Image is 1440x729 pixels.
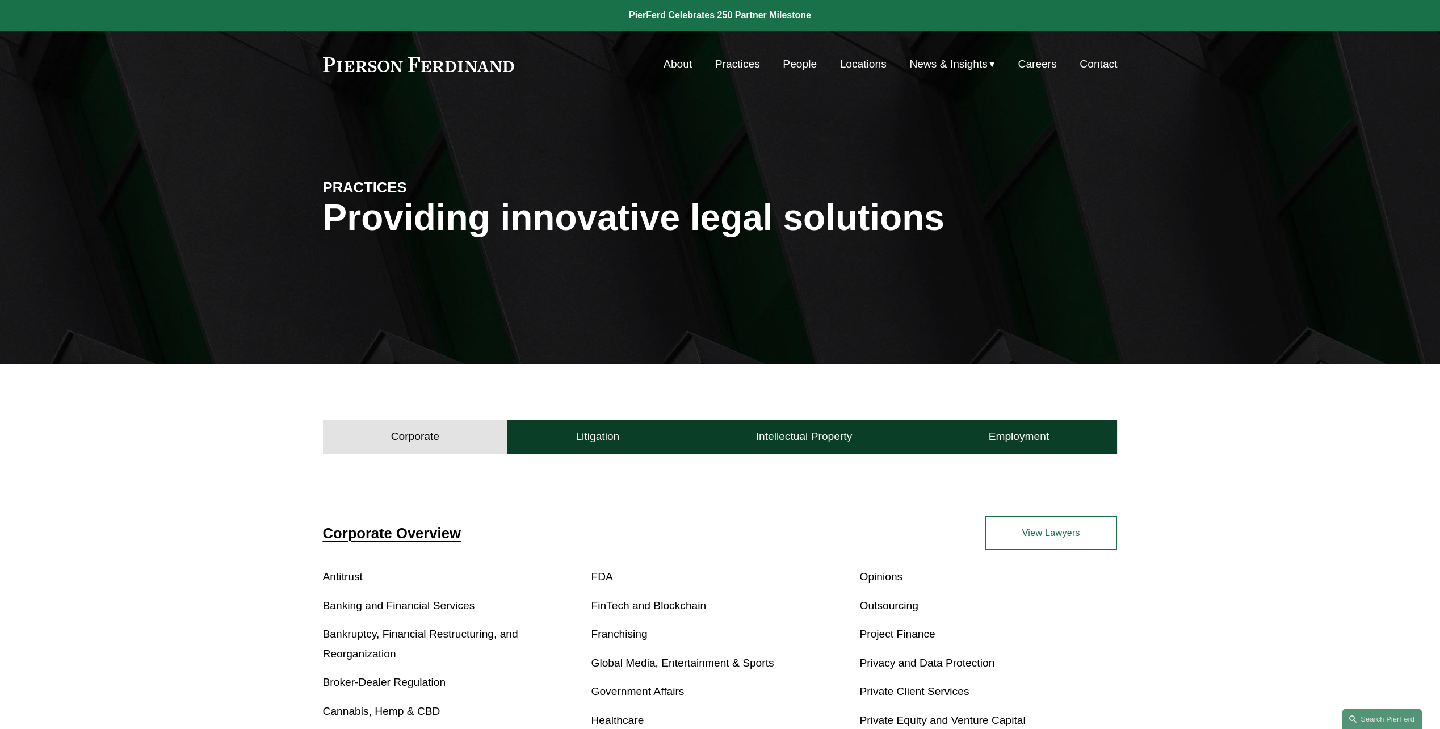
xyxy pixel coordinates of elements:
[909,55,988,74] span: News & Insights
[591,685,685,697] a: Government Affairs
[859,657,994,669] a: Privacy and Data Protection
[591,714,644,726] a: Healthcare
[985,516,1117,550] a: View Lawyers
[783,53,817,75] a: People
[323,676,446,688] a: Broker-Dealer Regulation
[591,628,648,640] a: Franchising
[859,685,969,697] a: Private Client Services
[1080,53,1117,75] a: Contact
[591,657,774,669] a: Global Media, Entertainment & Sports
[909,53,995,75] a: folder dropdown
[323,571,363,583] a: Antitrust
[989,430,1049,443] h4: Employment
[859,600,918,611] a: Outsourcing
[859,628,935,640] a: Project Finance
[664,53,692,75] a: About
[715,53,760,75] a: Practices
[323,600,475,611] a: Banking and Financial Services
[859,571,902,583] a: Opinions
[756,430,853,443] h4: Intellectual Property
[323,628,518,660] a: Bankruptcy, Financial Restructuring, and Reorganization
[323,197,1118,238] h1: Providing innovative legal solutions
[576,430,619,443] h4: Litigation
[591,571,613,583] a: FDA
[1342,709,1422,729] a: Search this site
[323,705,440,717] a: Cannabis, Hemp & CBD
[391,430,439,443] h4: Corporate
[323,525,461,541] a: Corporate Overview
[859,714,1025,726] a: Private Equity and Venture Capital
[591,600,707,611] a: FinTech and Blockchain
[840,53,887,75] a: Locations
[1018,53,1057,75] a: Careers
[323,178,522,196] h4: PRACTICES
